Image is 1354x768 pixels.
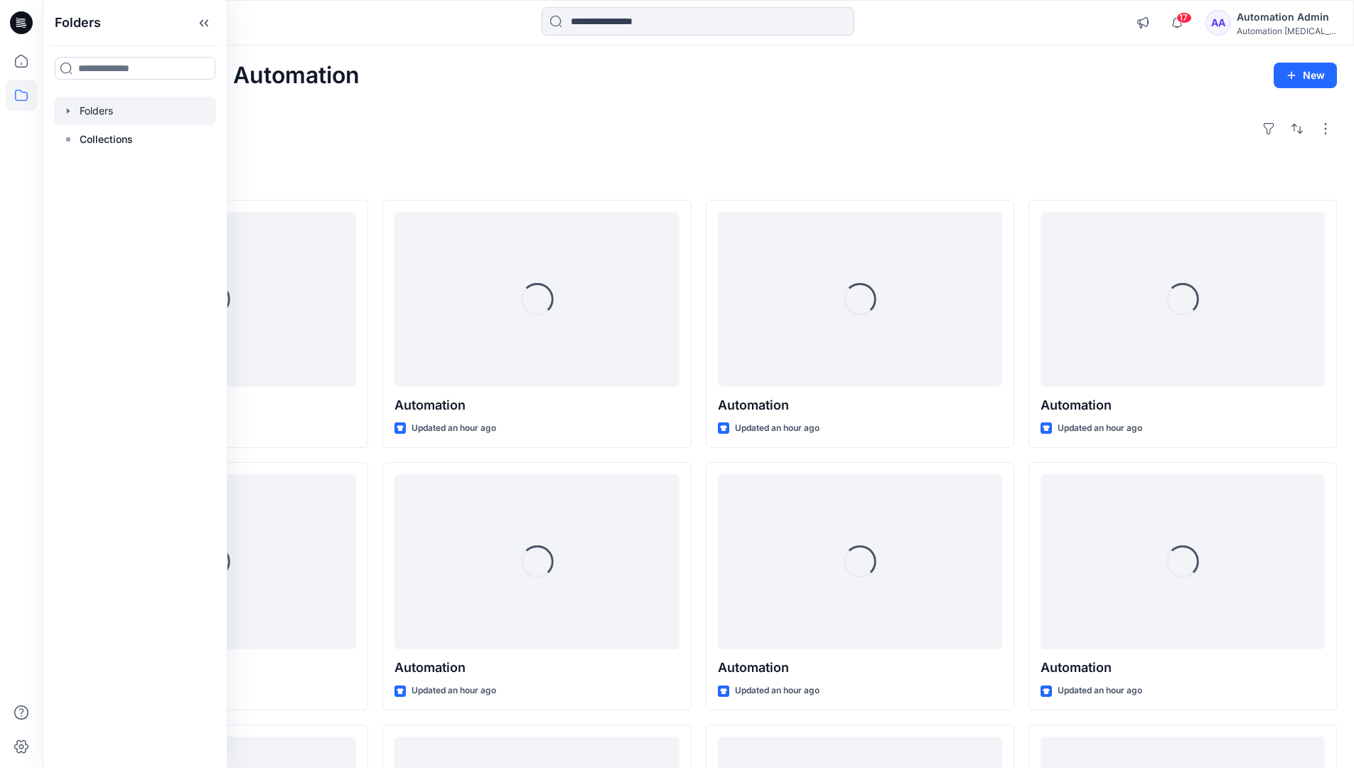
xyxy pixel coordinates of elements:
[1176,12,1192,23] span: 17
[1205,10,1231,36] div: AA
[1237,26,1336,36] div: Automation [MEDICAL_DATA]...
[412,421,496,436] p: Updated an hour ago
[1237,9,1336,26] div: Automation Admin
[412,683,496,698] p: Updated an hour ago
[735,683,820,698] p: Updated an hour ago
[394,395,679,415] p: Automation
[718,395,1002,415] p: Automation
[718,658,1002,678] p: Automation
[1274,63,1337,88] button: New
[80,131,133,148] p: Collections
[1058,683,1142,698] p: Updated an hour ago
[1041,395,1325,415] p: Automation
[1041,658,1325,678] p: Automation
[1058,421,1142,436] p: Updated an hour ago
[60,169,1337,186] h4: Styles
[394,658,679,678] p: Automation
[735,421,820,436] p: Updated an hour ago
